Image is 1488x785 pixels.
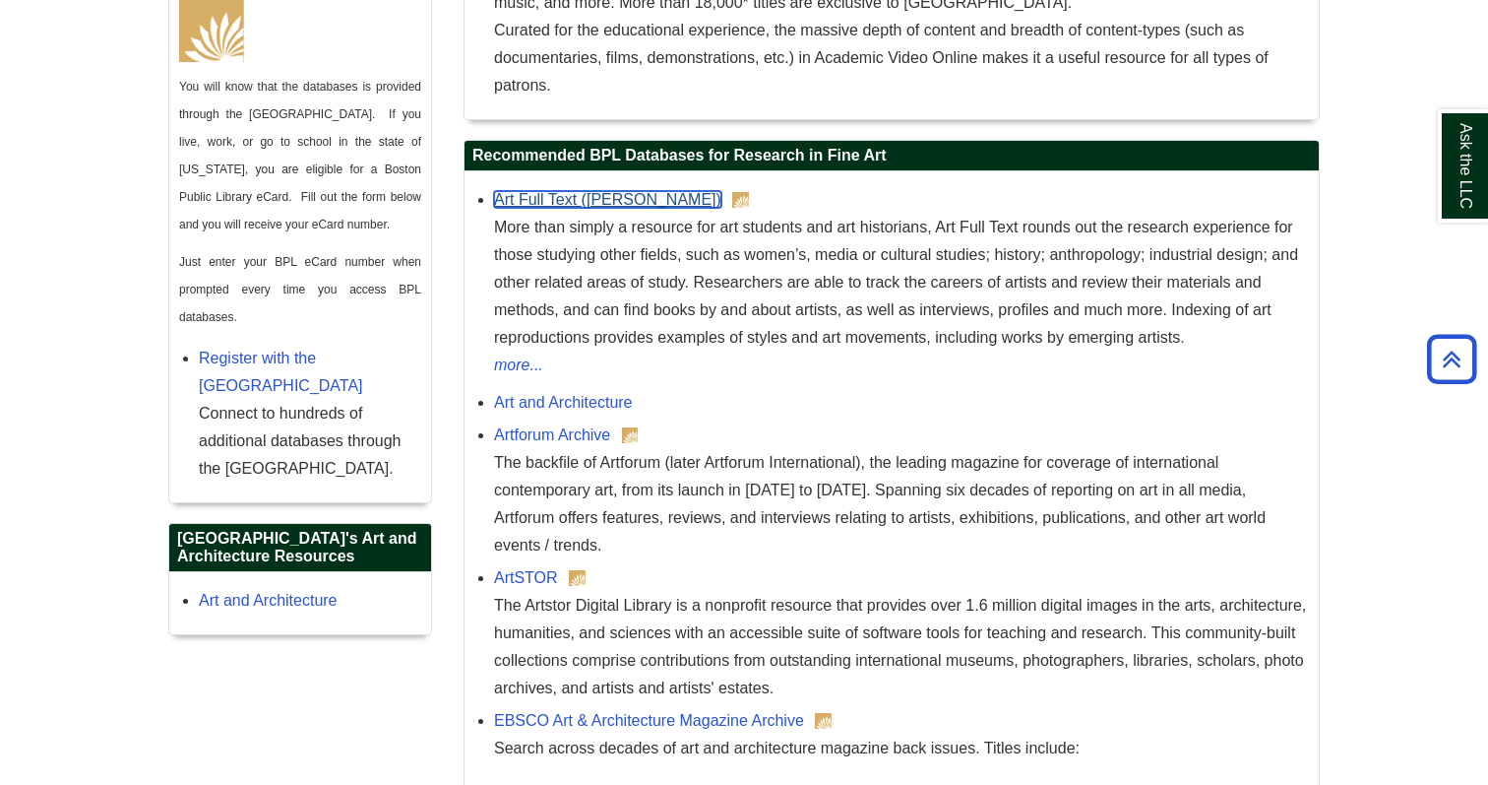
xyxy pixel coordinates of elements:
img: Boston Public Library [815,713,832,729]
div: More than simply a resource for art students and art historians, Art Full Text rounds out the res... [494,214,1309,352]
a: ArtSTOR [494,569,558,586]
div: The Artstor Digital Library is a nonprofit resource that provides over 1.6 million digital images... [494,592,1309,702]
a: Artforum Archive [494,426,610,443]
span: You will know that the databases is provided through the [GEOGRAPHIC_DATA]. If you live, work, or... [179,80,421,231]
a: Art and Architecture [494,394,633,411]
h2: Recommended BPL Databases for Research in Fine Art [465,141,1319,171]
span: Just enter your BPL eCard number when prompted every time you access BPL databases. [179,255,421,324]
a: Back to Top [1420,346,1483,372]
a: Art Full Text ([PERSON_NAME]) [494,191,721,208]
div: The backfile of Artforum (later Artforum International), the leading magazine for coverage of int... [494,449,1309,559]
img: Boston Public Library [732,192,749,208]
div: Connect to hundreds of additional databases through the [GEOGRAPHIC_DATA]. [199,400,421,483]
a: Register with the [GEOGRAPHIC_DATA] [199,350,363,394]
img: Boston Public Library [569,570,586,586]
a: EBSCO Art & Architecture Magazine Archive [494,712,804,729]
a: Art and Architecture [199,592,338,609]
a: more... [494,352,1309,379]
img: Boston Public Library [622,427,639,443]
h2: [GEOGRAPHIC_DATA]'s Art and Architecture Resources [169,524,431,572]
